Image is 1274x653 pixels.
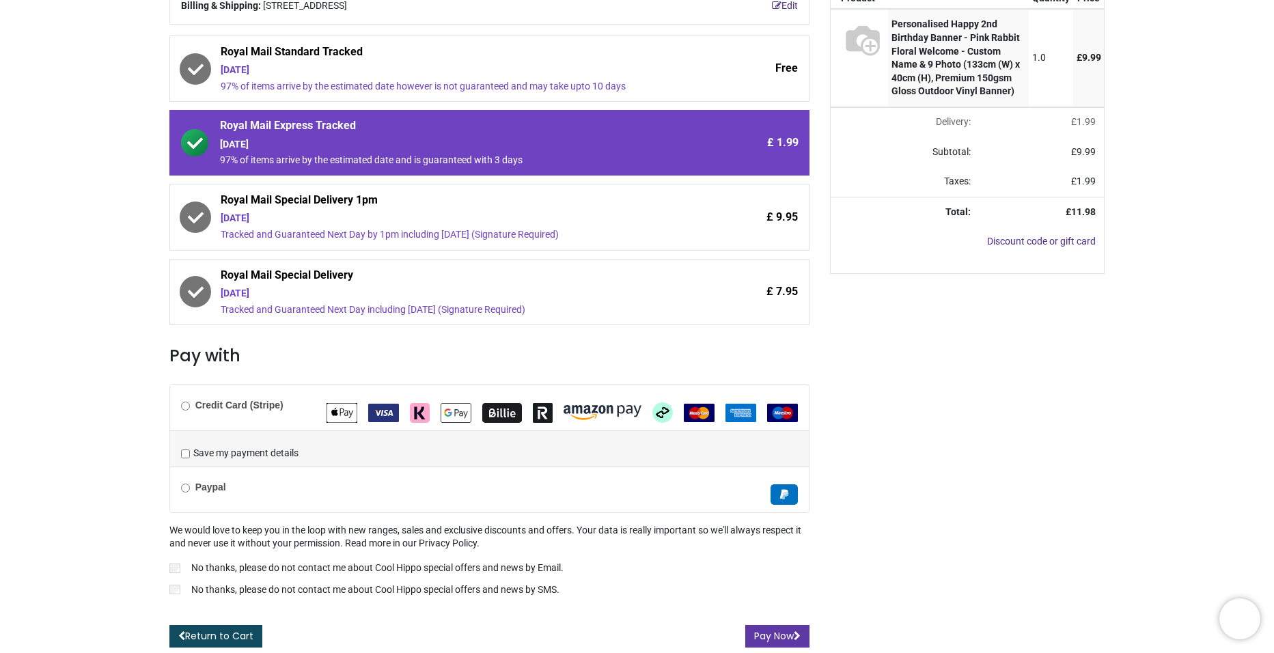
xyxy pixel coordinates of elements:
[684,404,715,422] img: MasterCard
[1077,176,1096,186] span: 1.99
[368,406,399,417] span: VISA
[220,154,683,167] div: 97% of items arrive by the estimated date and is guaranteed with 3 days
[1077,146,1096,157] span: 9.99
[1032,51,1070,65] div: 1.0
[766,210,798,225] span: £ 9.95
[221,268,683,287] span: Royal Mail Special Delivery
[441,403,471,423] img: Google Pay
[410,403,430,423] img: Klarna
[1071,206,1096,217] span: 11.98
[725,406,756,417] span: American Express
[767,135,799,150] span: £ 1.99
[1071,176,1096,186] span: £
[841,18,885,61] img: S73261 - [BN-00622-133W40H-BANNER_VY] Personalised Happy 2nd Birthday Banner - Pink Rabbit Floral...
[771,484,798,505] img: Paypal
[831,107,978,137] td: Delivery will be updated after choosing a new delivery method
[564,406,641,417] span: Amazon Pay
[169,564,180,573] input: No thanks, please do not contact me about Cool Hippo special offers and news by Email.
[169,524,810,599] div: We would love to keep you in the loop with new ranges, sales and exclusive discounts and offers. ...
[564,405,641,420] img: Amazon Pay
[945,206,971,217] strong: Total:
[191,583,559,597] p: No thanks, please do not contact me about Cool Hippo special offers and news by SMS.
[775,61,798,76] span: Free
[1066,206,1096,217] strong: £
[652,402,673,423] img: Afterpay Clearpay
[221,44,683,64] span: Royal Mail Standard Tracked
[482,406,522,417] span: Billie
[891,18,1020,96] strong: Personalised Happy 2nd Birthday Banner - Pink Rabbit Floral Welcome - Custom Name & 9 Photo (133c...
[221,287,683,301] div: [DATE]
[221,228,683,242] div: Tracked and Guaranteed Next Day by 1pm including [DATE] (Signature Required)
[191,561,564,575] p: No thanks, please do not contact me about Cool Hippo special offers and news by Email.
[181,449,190,458] input: Save my payment details
[221,64,683,77] div: [DATE]
[327,406,357,417] span: Apple Pay
[684,406,715,417] span: MasterCard
[169,585,180,594] input: No thanks, please do not contact me about Cool Hippo special offers and news by SMS.
[745,625,809,648] button: Pay Now
[652,406,673,417] span: Afterpay Clearpay
[169,344,810,367] h3: Pay with
[1077,116,1096,127] span: 1.99
[181,447,299,460] label: Save my payment details
[441,406,471,417] span: Google Pay
[221,212,683,225] div: [DATE]
[1071,146,1096,157] span: £
[221,80,683,94] div: 97% of items arrive by the estimated date however is not guaranteed and may take upto 10 days
[771,488,798,499] span: Paypal
[533,403,553,423] img: Revolut Pay
[767,406,798,417] span: Maestro
[987,236,1096,247] a: Discount code or gift card
[725,404,756,422] img: American Express
[1219,598,1260,639] iframe: Brevo live chat
[181,484,190,492] input: Paypal
[327,403,357,423] img: Apple Pay
[533,406,553,417] span: Revolut Pay
[368,404,399,422] img: VISA
[169,625,262,648] a: Return to Cart
[195,482,226,492] b: Paypal
[220,138,683,152] div: [DATE]
[1082,52,1101,63] span: 9.99
[766,284,798,299] span: £ 7.95
[1077,52,1101,63] span: £
[831,137,978,167] td: Subtotal:
[1071,116,1096,127] span: £
[410,406,430,417] span: Klarna
[221,303,683,317] div: Tracked and Guaranteed Next Day including [DATE] (Signature Required)
[181,402,190,411] input: Credit Card (Stripe)
[220,118,683,137] span: Royal Mail Express Tracked
[482,403,522,423] img: Billie
[221,193,683,212] span: Royal Mail Special Delivery 1pm
[831,167,978,197] td: Taxes:
[767,404,798,422] img: Maestro
[195,400,283,411] b: Credit Card (Stripe)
